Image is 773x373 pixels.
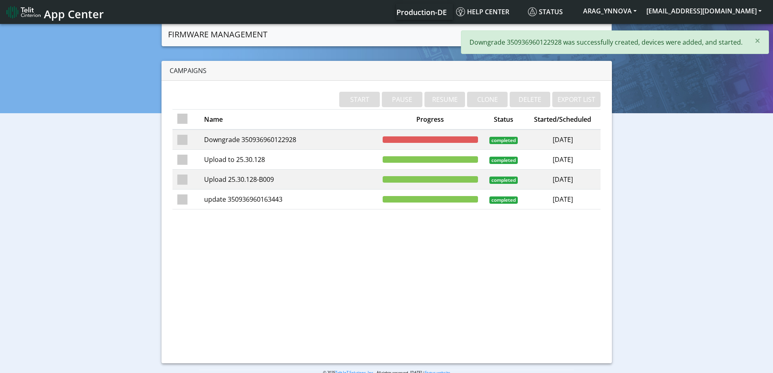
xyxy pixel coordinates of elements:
a: Home [472,26,497,42]
p: Downgrade 350936960122928 was successfully created, devices were added, and started. [469,37,743,47]
td: [DATE] [525,129,601,150]
a: Your current platform instance [396,4,446,20]
img: logo-telit-cinterion-gw-new.png [6,6,41,19]
a: App Center [6,3,103,21]
a: Firmware management [168,26,267,43]
span: Status [528,7,563,16]
img: status.svg [528,7,537,16]
span: × [755,34,760,47]
th: Started/Scheduled [525,110,601,130]
td: Upload to 25.30.128 [199,150,378,170]
a: Create campaign [497,26,562,42]
span: completed [489,177,518,184]
th: Status [483,110,525,130]
a: Help center [453,4,525,20]
td: [DATE] [525,190,601,209]
div: Campaigns [161,61,612,81]
span: Help center [456,7,509,16]
span: completed [489,137,518,144]
td: Downgrade 350936960122928 [199,129,378,150]
td: [DATE] [525,150,601,170]
button: Close [747,31,769,50]
button: ARAG_YNNOVA [578,4,642,18]
a: Campaigns [562,26,605,42]
span: completed [489,196,518,204]
button: [EMAIL_ADDRESS][DOMAIN_NAME] [642,4,767,18]
span: Production-DE [396,7,447,17]
td: [DATE] [525,170,601,190]
span: App Center [44,6,104,22]
td: Upload 25.30.128-B009 [199,170,378,190]
th: Progress [378,110,483,130]
td: update 350936960163443 [199,190,378,209]
span: completed [489,157,518,164]
th: Name [199,110,378,130]
img: knowledge.svg [456,7,465,16]
a: Status [525,4,578,20]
